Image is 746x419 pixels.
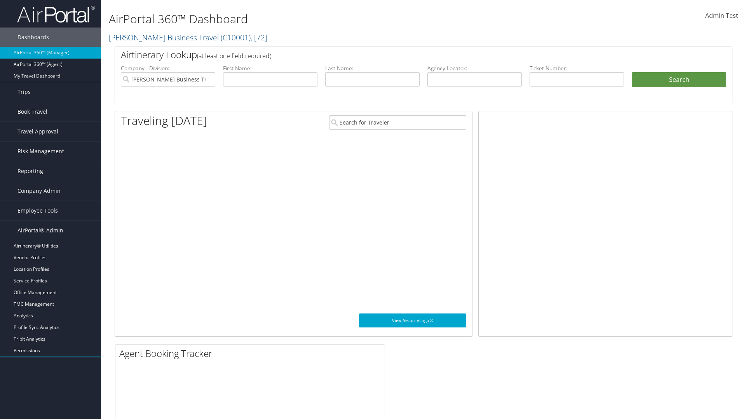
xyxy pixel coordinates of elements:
input: Search for Traveler [329,115,466,130]
span: Trips [17,82,31,102]
label: Agency Locator: [427,64,522,72]
a: Admin Test [705,4,738,28]
span: Company Admin [17,181,61,201]
h2: Airtinerary Lookup [121,48,675,61]
span: Reporting [17,161,43,181]
a: [PERSON_NAME] Business Travel [109,32,267,43]
span: Employee Tools [17,201,58,220]
span: ( C10001 ) [221,32,251,43]
span: AirPortal® Admin [17,221,63,240]
h1: AirPortal 360™ Dashboard [109,11,528,27]
label: Company - Division: [121,64,215,72]
span: , [ 72 ] [251,32,267,43]
h1: Traveling [DATE] [121,113,207,129]
span: (at least one field required) [197,52,271,60]
h2: Agent Booking Tracker [119,347,385,360]
span: Travel Approval [17,122,58,141]
a: View SecurityLogic® [359,313,466,327]
label: Ticket Number: [530,64,624,72]
span: Book Travel [17,102,47,121]
span: Admin Test [705,11,738,20]
button: Search [632,72,726,88]
img: airportal-logo.png [17,5,95,23]
span: Risk Management [17,142,64,161]
span: Dashboards [17,28,49,47]
label: Last Name: [325,64,420,72]
label: First Name: [223,64,317,72]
